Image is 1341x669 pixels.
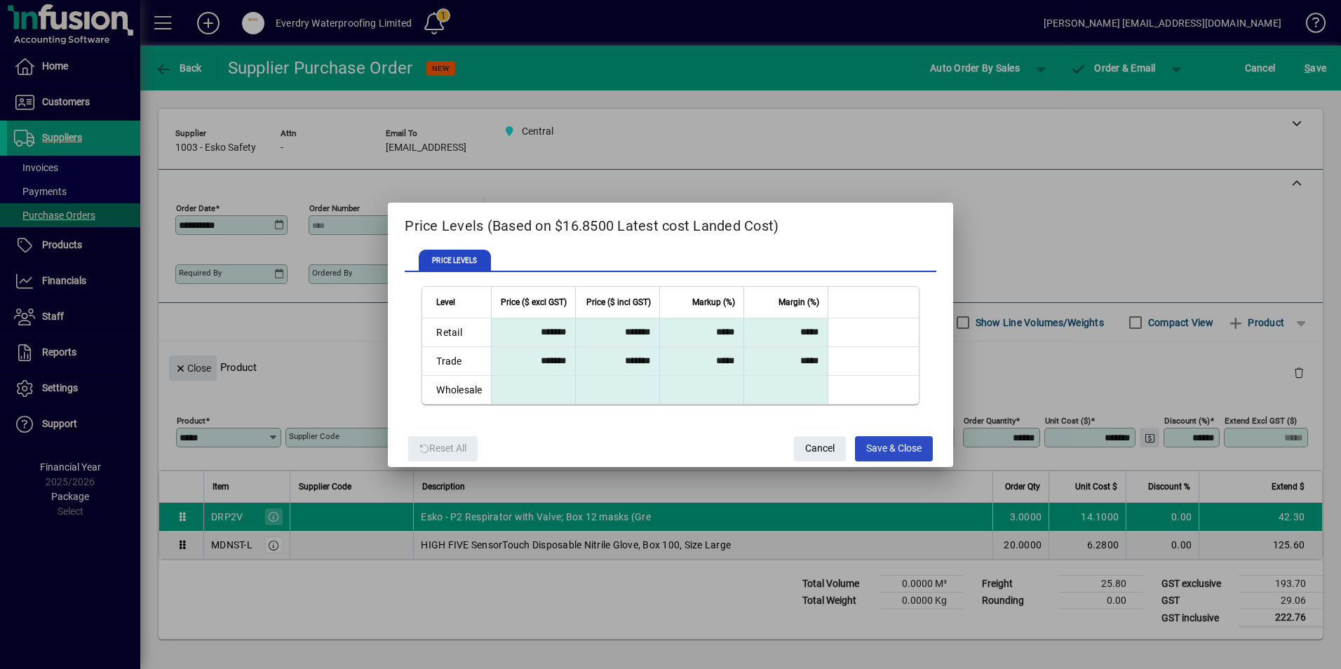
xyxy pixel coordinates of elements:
button: Save & Close [855,436,933,461]
span: Level [436,295,455,310]
td: Wholesale [422,376,490,404]
td: Retail [422,318,490,347]
button: Cancel [794,436,846,461]
span: Cancel [805,437,835,460]
span: PRICE LEVELS [419,250,490,272]
span: Markup (%) [692,295,735,310]
td: Trade [422,347,490,376]
h2: Price Levels (Based on $16.8500 Latest cost Landed Cost) [388,203,952,243]
span: Price ($ incl GST) [586,295,651,310]
span: Margin (%) [779,295,819,310]
span: Save & Close [866,437,922,460]
span: Price ($ excl GST) [501,295,567,310]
